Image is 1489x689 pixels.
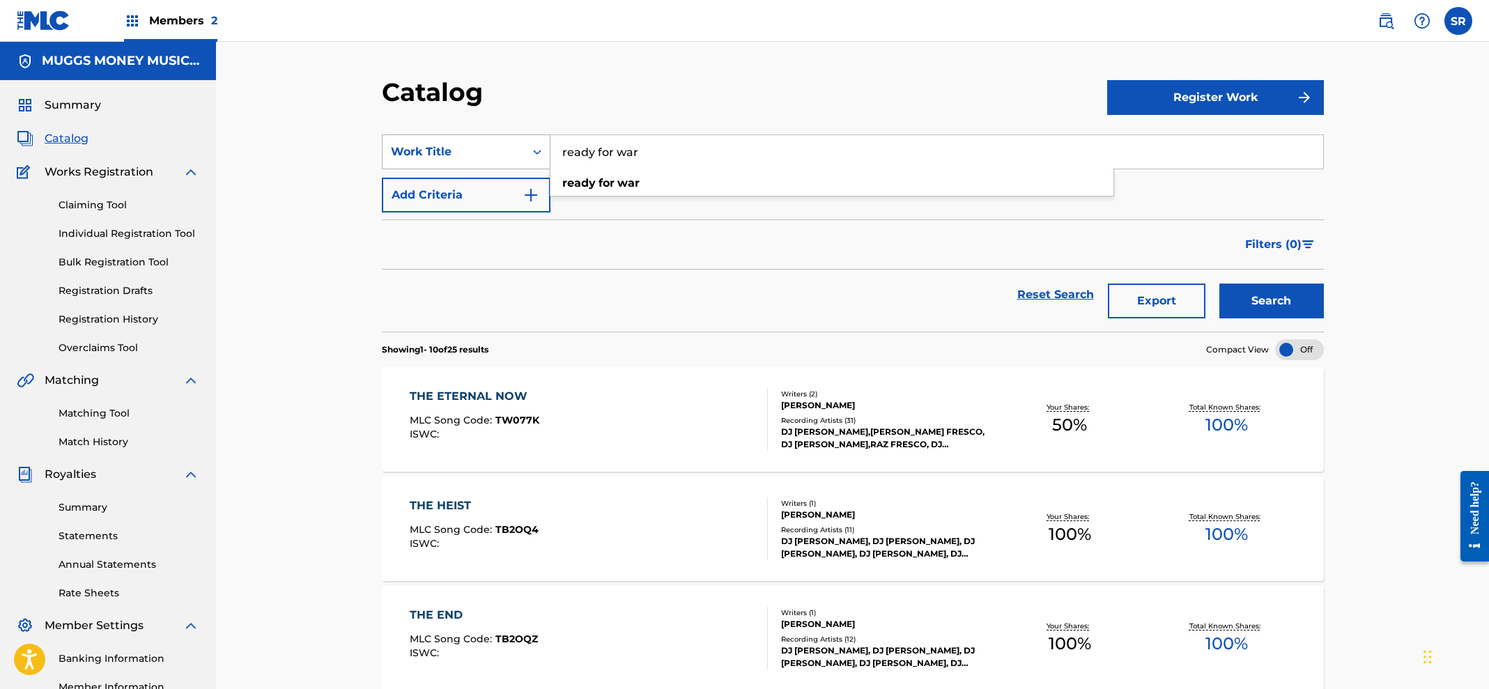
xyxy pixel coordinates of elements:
[1010,279,1101,310] a: Reset Search
[149,13,217,29] span: Members
[59,651,199,666] a: Banking Information
[1189,621,1264,631] p: Total Known Shares:
[1372,7,1400,35] a: Public Search
[17,130,88,147] a: CatalogCatalog
[617,176,640,189] strong: war
[17,164,35,180] img: Works Registration
[1450,459,1489,574] iframe: Resource Center
[781,399,992,412] div: [PERSON_NAME]
[45,617,144,634] span: Member Settings
[59,341,199,355] a: Overclaims Tool
[183,164,199,180] img: expand
[382,343,488,356] p: Showing 1 - 10 of 25 results
[1206,343,1269,356] span: Compact View
[211,14,217,27] span: 2
[183,617,199,634] img: expand
[45,466,96,483] span: Royalties
[45,130,88,147] span: Catalog
[382,178,550,212] button: Add Criteria
[495,414,539,426] span: TW077K
[781,389,992,399] div: Writers ( 2 )
[781,498,992,509] div: Writers ( 1 )
[1047,402,1093,412] p: Your Shares:
[1424,636,1432,678] div: Drag
[523,187,539,203] img: 9d2ae6d4665cec9f34b9.svg
[410,607,538,624] div: THE END
[124,13,141,29] img: Top Rightsholders
[410,497,539,514] div: THE HEIST
[410,428,442,440] span: ISWC :
[1245,236,1302,253] span: Filters ( 0 )
[1419,622,1489,689] iframe: Chat Widget
[495,523,539,536] span: TB2OQ4
[59,529,199,543] a: Statements
[1205,631,1248,656] span: 100 %
[45,164,153,180] span: Works Registration
[1108,284,1205,318] button: Export
[781,607,992,618] div: Writers ( 1 )
[382,477,1324,581] a: THE HEISTMLC Song Code:TB2OQ4ISWC:Writers (1)[PERSON_NAME]Recording Artists (11)DJ [PERSON_NAME],...
[410,537,442,550] span: ISWC :
[17,466,33,483] img: Royalties
[183,466,199,483] img: expand
[59,226,199,241] a: Individual Registration Tool
[17,130,33,147] img: Catalog
[1047,621,1093,631] p: Your Shares:
[410,388,539,405] div: THE ETERNAL NOW
[391,144,516,160] div: Work Title
[781,426,992,451] div: DJ [PERSON_NAME],[PERSON_NAME] FRESCO, DJ [PERSON_NAME],RAZ FRESCO, DJ [PERSON_NAME]|RAZ FRESCO, ...
[781,535,992,560] div: DJ [PERSON_NAME], DJ [PERSON_NAME], DJ [PERSON_NAME], DJ [PERSON_NAME], DJ [PERSON_NAME]
[1296,89,1313,106] img: f7272a7cc735f4ea7f67.svg
[781,415,992,426] div: Recording Artists ( 31 )
[781,525,992,535] div: Recording Artists ( 11 )
[382,367,1324,472] a: THE ETERNAL NOWMLC Song Code:TW077KISWC:Writers (2)[PERSON_NAME]Recording Artists (31)DJ [PERSON_...
[495,633,538,645] span: TB2OQZ
[45,372,99,389] span: Matching
[410,523,495,536] span: MLC Song Code :
[1052,412,1087,438] span: 50 %
[599,176,615,189] strong: for
[382,77,490,108] h2: Catalog
[1049,522,1091,547] span: 100 %
[1107,80,1324,115] button: Register Work
[382,134,1324,332] form: Search Form
[1049,631,1091,656] span: 100 %
[17,53,33,70] img: Accounts
[1189,511,1264,522] p: Total Known Shares:
[410,414,495,426] span: MLC Song Code :
[17,10,70,31] img: MLC Logo
[17,617,33,634] img: Member Settings
[1205,412,1248,438] span: 100 %
[17,372,34,389] img: Matching
[59,284,199,298] a: Registration Drafts
[1205,522,1248,547] span: 100 %
[1189,402,1264,412] p: Total Known Shares:
[45,97,101,114] span: Summary
[1302,240,1314,249] img: filter
[1047,511,1093,522] p: Your Shares:
[781,509,992,521] div: [PERSON_NAME]
[59,406,199,421] a: Matching Tool
[1237,227,1324,262] button: Filters (0)
[781,644,992,669] div: DJ [PERSON_NAME], DJ [PERSON_NAME], DJ [PERSON_NAME], DJ [PERSON_NAME], DJ [PERSON_NAME]
[59,198,199,212] a: Claiming Tool
[1408,7,1436,35] div: Help
[781,618,992,630] div: [PERSON_NAME]
[1219,284,1324,318] button: Search
[562,176,596,189] strong: ready
[59,255,199,270] a: Bulk Registration Tool
[42,53,199,69] h5: MUGGS MONEY MUSIC PUBLISHING
[1378,13,1394,29] img: search
[410,647,442,659] span: ISWC :
[59,586,199,601] a: Rate Sheets
[183,372,199,389] img: expand
[59,435,199,449] a: Match History
[59,312,199,327] a: Registration History
[59,500,199,515] a: Summary
[1414,13,1430,29] img: help
[17,97,33,114] img: Summary
[781,634,992,644] div: Recording Artists ( 12 )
